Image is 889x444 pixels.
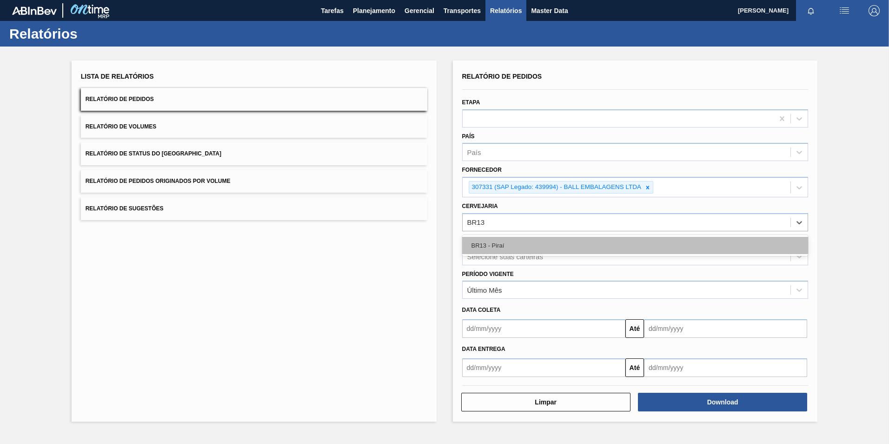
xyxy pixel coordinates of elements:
[81,170,427,193] button: Relatório de Pedidos Originados por Volume
[462,271,514,277] label: Período Vigente
[81,197,427,220] button: Relatório de Sugestões
[467,252,543,260] div: Selecione suas carteiras
[796,4,826,17] button: Notificações
[644,319,807,338] input: dd/mm/yyyy
[531,5,568,16] span: Master Data
[405,5,434,16] span: Gerencial
[86,123,156,130] span: Relatório de Volumes
[462,319,625,338] input: dd/mm/yyyy
[462,73,542,80] span: Relatório de Pedidos
[86,178,231,184] span: Relatório de Pedidos Originados por Volume
[444,5,481,16] span: Transportes
[86,150,221,157] span: Relatório de Status do [GEOGRAPHIC_DATA]
[462,237,809,254] div: BR13 - Piraí
[81,142,427,165] button: Relatório de Status do [GEOGRAPHIC_DATA]
[644,358,807,377] input: dd/mm/yyyy
[86,96,154,102] span: Relatório de Pedidos
[81,73,154,80] span: Lista de Relatórios
[839,5,850,16] img: userActions
[462,203,498,209] label: Cervejaria
[490,5,522,16] span: Relatórios
[467,286,502,294] div: Último Mês
[9,28,174,39] h1: Relatórios
[869,5,880,16] img: Logout
[81,88,427,111] button: Relatório de Pedidos
[12,7,57,15] img: TNhmsLtSVTkK8tSr43FrP2fwEKptu5GPRR3wAAAABJRU5ErkJggg==
[461,393,630,411] button: Limpar
[353,5,395,16] span: Planejamento
[321,5,344,16] span: Tarefas
[462,99,480,106] label: Etapa
[469,182,643,193] div: 307331 (SAP Legado: 439994) - BALL EMBALAGENS LTDA
[462,133,475,140] label: País
[462,307,501,313] span: Data coleta
[467,148,481,156] div: País
[462,346,505,352] span: Data entrega
[625,319,644,338] button: Até
[462,167,502,173] label: Fornecedor
[81,115,427,138] button: Relatório de Volumes
[86,205,164,212] span: Relatório de Sugestões
[462,358,625,377] input: dd/mm/yyyy
[638,393,807,411] button: Download
[625,358,644,377] button: Até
